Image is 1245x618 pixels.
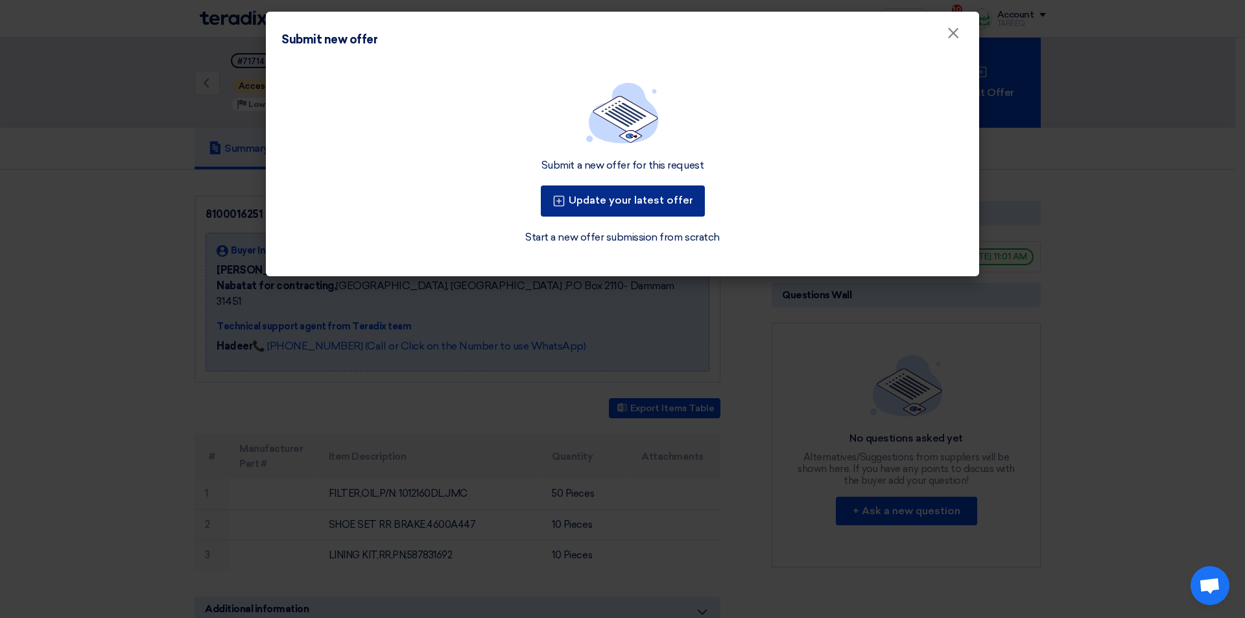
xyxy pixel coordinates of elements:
button: Close [936,21,970,47]
span: × [947,23,960,49]
div: Submit new offer [281,31,377,49]
img: empty_state_list.svg [586,82,659,143]
a: Start a new offer submission from scratch [525,230,719,245]
div: Submit a new offer for this request [541,159,704,172]
div: Open chat [1191,566,1229,605]
button: Update your latest offer [541,185,705,217]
